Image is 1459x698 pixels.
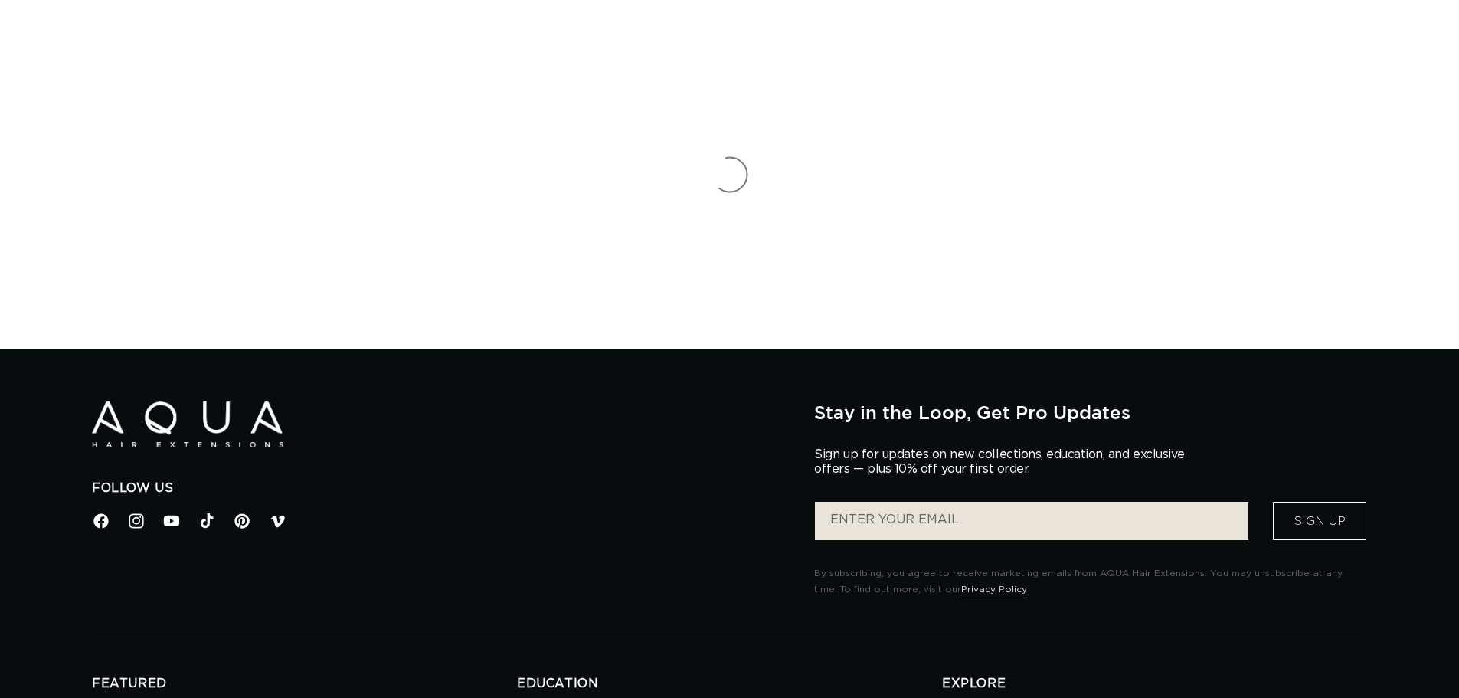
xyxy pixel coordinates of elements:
p: Sign up for updates on new collections, education, and exclusive offers — plus 10% off your first... [814,447,1197,477]
h2: EDUCATION [517,676,942,692]
h2: EXPLORE [942,676,1367,692]
a: Privacy Policy [961,585,1027,594]
p: By subscribing, you agree to receive marketing emails from AQUA Hair Extensions. You may unsubscr... [814,565,1367,598]
input: ENTER YOUR EMAIL [815,502,1248,540]
h2: FEATURED [92,676,517,692]
h2: Follow Us [92,480,791,496]
button: Sign Up [1273,502,1366,540]
img: Aqua Hair Extensions [92,401,283,448]
h2: Stay in the Loop, Get Pro Updates [814,401,1367,423]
